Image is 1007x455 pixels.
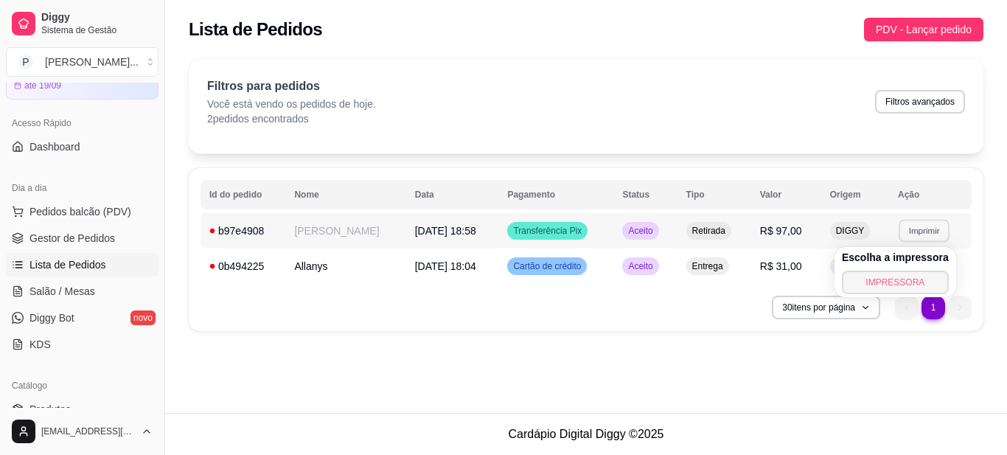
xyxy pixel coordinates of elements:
[833,225,868,237] span: DIGGY
[888,288,979,327] nav: pagination navigation
[29,204,131,219] span: Pedidos balcão (PDV)
[406,180,499,209] th: Data
[833,260,868,272] span: DIGGY
[209,259,276,274] div: 0b494225
[285,213,405,249] td: [PERSON_NAME]
[772,296,880,319] button: 30itens por página
[29,231,115,246] span: Gestor de Pedidos
[415,225,476,237] span: [DATE] 18:58
[209,223,276,238] div: b97e4908
[29,139,80,154] span: Dashboard
[207,77,376,95] p: Filtros para pedidos
[18,55,33,69] span: P
[899,219,949,242] button: Imprimir
[760,260,802,272] span: R$ 31,00
[921,296,945,319] li: pagination item 1 active
[29,337,51,352] span: KDS
[510,225,585,237] span: Transferência Pix
[751,180,821,209] th: Valor
[842,271,949,294] button: IMPRESSORA
[29,284,95,299] span: Salão / Mesas
[6,111,158,135] div: Acesso Rápido
[510,260,584,272] span: Cartão de crédito
[29,310,74,325] span: Diggy Bot
[625,225,655,237] span: Aceito
[285,249,405,284] td: Allanys
[41,24,153,36] span: Sistema de Gestão
[842,250,949,265] h4: Escolha a impressora
[689,225,728,237] span: Retirada
[498,180,613,209] th: Pagamento
[821,180,889,209] th: Origem
[29,402,71,417] span: Produtos
[760,225,802,237] span: R$ 97,00
[677,180,751,209] th: Tipo
[625,260,655,272] span: Aceito
[29,257,106,272] span: Lista de Pedidos
[45,55,139,69] div: [PERSON_NAME] ...
[689,260,726,272] span: Entrega
[201,180,285,209] th: Id do pedido
[285,180,405,209] th: Nome
[165,413,1007,455] footer: Cardápio Digital Diggy © 2025
[889,180,972,209] th: Ação
[876,21,972,38] span: PDV - Lançar pedido
[207,111,376,126] p: 2 pedidos encontrados
[41,11,153,24] span: Diggy
[189,18,322,41] h2: Lista de Pedidos
[6,374,158,397] div: Catálogo
[6,176,158,200] div: Dia a dia
[24,80,61,91] article: até 19/09
[613,180,677,209] th: Status
[6,47,158,77] button: Select a team
[415,260,476,272] span: [DATE] 18:04
[207,97,376,111] p: Você está vendo os pedidos de hoje.
[875,90,965,114] button: Filtros avançados
[41,426,135,437] span: [EMAIL_ADDRESS][DOMAIN_NAME]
